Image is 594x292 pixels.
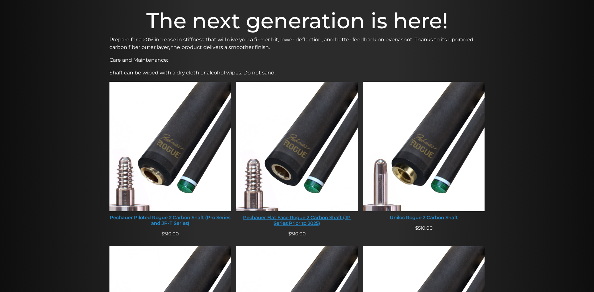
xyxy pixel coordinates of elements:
span: 510.00 [288,231,306,237]
a: Pechauer Piloted Rogue 2 Carbon Shaft (Pro Series and JP-T Series) Pechauer Piloted Rogue 2 Carbo... [109,82,231,230]
div: Uniloc Rogue 2 Carbon Shaft [363,215,485,221]
span: $ [288,231,291,237]
img: Pechauer Piloted Rogue 2 Carbon Shaft (Pro Series and JP-T Series) [109,82,231,211]
span: $ [161,231,164,237]
img: Uniloc Rogue 2 Carbon Shaft [363,82,485,211]
p: Prepare for a 20% increase in stiffness that will give you a firmer hit, lower deflection, and be... [109,36,485,51]
span: 510.00 [415,225,433,231]
h1: The next generation is here! [109,8,485,33]
p: Shaft can be wiped with a dry cloth or alcohol wipes. Do not sand. [109,69,485,77]
p: Care and Maintenance: [109,56,485,64]
a: Pechauer Flat Face Rogue 2 Carbon Shaft (JP Series Prior to 2025) Pechauer Flat Face Rogue 2 Carb... [236,82,358,230]
div: Pechauer Piloted Rogue 2 Carbon Shaft (Pro Series and JP-T Series) [109,215,231,226]
span: $ [415,225,418,231]
a: Uniloc Rogue 2 Carbon Shaft Uniloc Rogue 2 Carbon Shaft [363,82,485,225]
span: 510.00 [161,231,179,237]
img: Pechauer Flat Face Rogue 2 Carbon Shaft (JP Series Prior to 2025) [236,82,358,211]
div: Pechauer Flat Face Rogue 2 Carbon Shaft (JP Series Prior to 2025) [236,215,358,226]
